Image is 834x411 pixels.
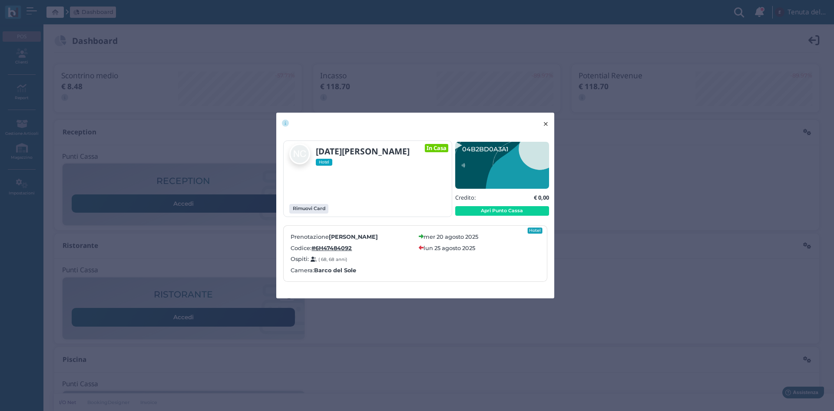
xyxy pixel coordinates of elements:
a: #6H47484092 [311,244,352,252]
b: € 0,00 [534,194,549,201]
label: Prenotazione [291,233,414,241]
img: Natale Coratella [289,144,310,164]
span: × [543,118,549,130]
label: Camera: [291,266,356,274]
b: #6H47484092 [311,245,352,251]
button: Rimuovi Card [289,204,328,214]
b: In Casa [427,144,447,152]
text: 04B2BD0A3A1695 [462,145,520,153]
small: ( 68, 68 anni) [318,257,347,262]
b: [PERSON_NAME] [329,234,378,240]
span: Assistenza [26,7,57,13]
span: Hotel [316,159,332,166]
label: Ospiti: [291,255,414,263]
div: Hotel [527,227,543,234]
b: Barco del Sole [314,266,356,274]
a: [DATE][PERSON_NAME] Hotel [289,144,431,166]
button: Apri Punto Cassa [455,206,549,216]
label: lun 25 agosto 2025 [424,244,475,252]
h5: Credito: [455,194,476,200]
b: [DATE][PERSON_NAME] [316,145,410,157]
label: mer 20 agosto 2025 [424,233,478,241]
label: Codice: [291,244,414,252]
